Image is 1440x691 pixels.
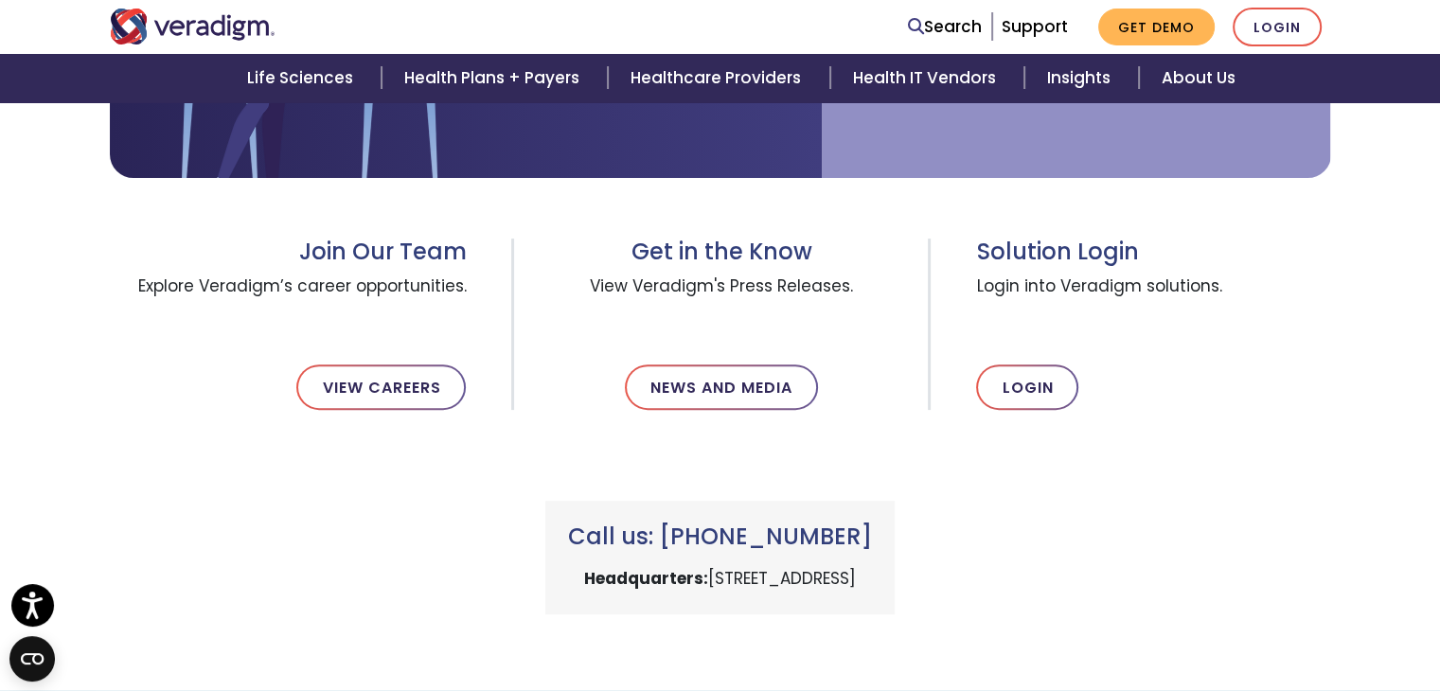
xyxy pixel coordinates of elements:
[976,364,1078,410] a: Login
[1002,15,1068,38] a: Support
[560,266,882,334] span: View Veradigm's Press Releases.
[382,54,608,102] a: Health Plans + Payers
[568,566,872,592] p: [STREET_ADDRESS]
[625,364,818,410] a: News and Media
[9,636,55,682] button: Open CMP widget
[1098,9,1215,45] a: Get Demo
[908,14,982,40] a: Search
[110,239,467,266] h3: Join Our Team
[608,54,829,102] a: Healthcare Providers
[1233,8,1322,46] a: Login
[568,523,872,551] h3: Call us: [PHONE_NUMBER]
[224,54,382,102] a: Life Sciences
[976,239,1330,266] h3: Solution Login
[830,54,1024,102] a: Health IT Vendors
[296,364,466,410] a: View Careers
[1139,54,1258,102] a: About Us
[1024,54,1139,102] a: Insights
[110,266,467,334] span: Explore Veradigm’s career opportunities.
[560,239,882,266] h3: Get in the Know
[584,567,708,590] strong: Headquarters:
[110,9,276,44] img: Veradigm logo
[976,266,1330,334] span: Login into Veradigm solutions.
